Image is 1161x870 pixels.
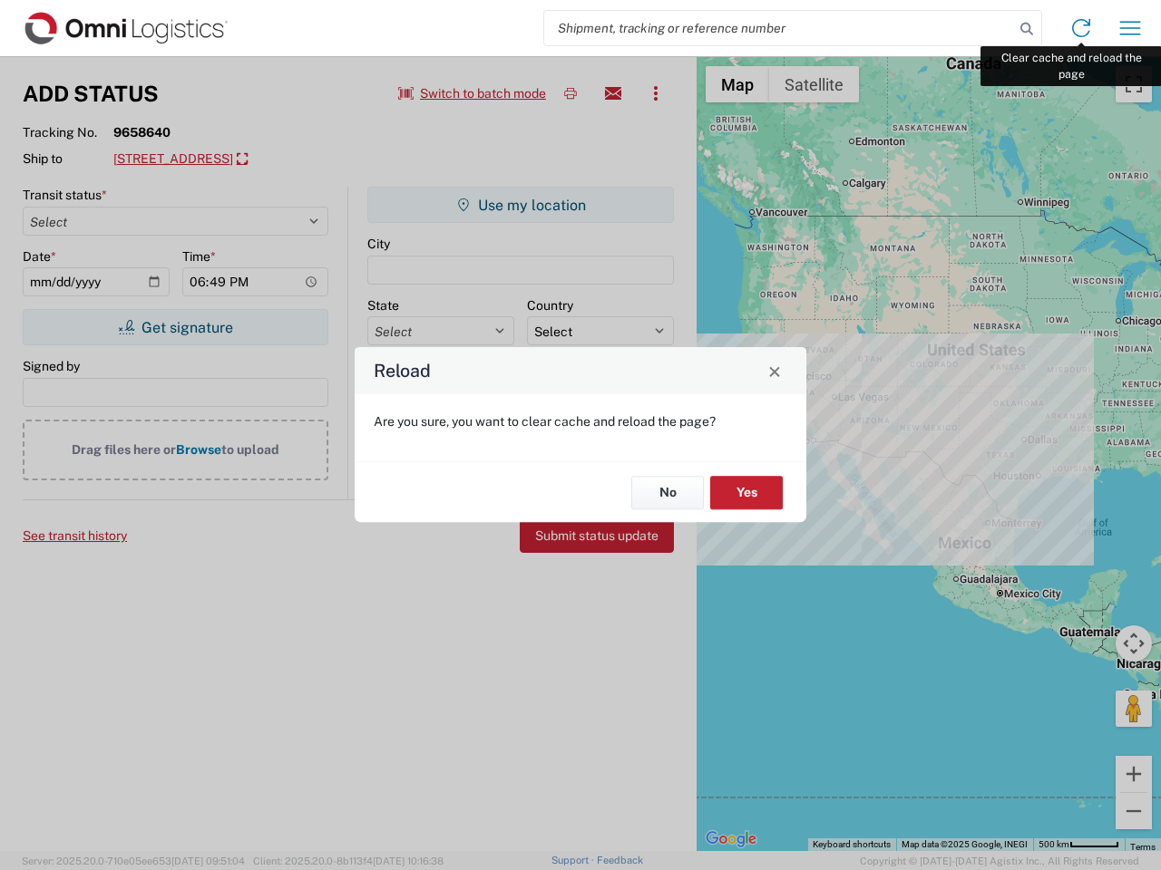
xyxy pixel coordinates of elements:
button: Yes [710,476,783,509]
p: Are you sure, you want to clear cache and reload the page? [374,413,787,430]
h4: Reload [374,358,431,384]
input: Shipment, tracking or reference number [544,11,1014,45]
button: No [631,476,704,509]
button: Close [762,358,787,383]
